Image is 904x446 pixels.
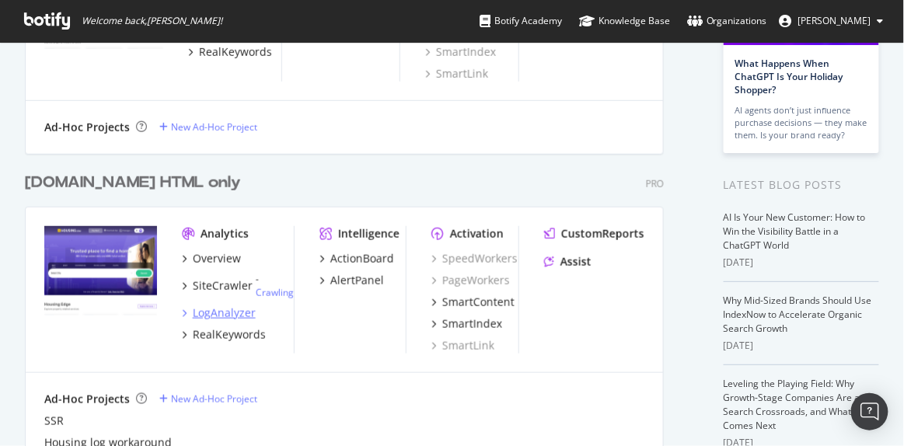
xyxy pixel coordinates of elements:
[330,251,394,267] div: ActionBoard
[201,226,249,242] div: Analytics
[431,251,518,267] a: SpeedWorkers
[724,211,866,252] a: AI Is Your New Customer: How to Win the Visibility Battle in a ChatGPT World
[182,251,241,267] a: Overview
[431,273,510,288] a: PageWorkers
[544,226,644,242] a: CustomReports
[442,294,515,310] div: SmartContent
[44,120,130,135] div: Ad-Hoc Projects
[442,316,502,332] div: SmartIndex
[338,226,400,242] div: Intelligence
[182,305,256,321] a: LogAnalyzer
[724,377,871,432] a: Leveling the Playing Field: Why Growth-Stage Companies Are at a Search Crossroads, and What Comes...
[256,273,294,299] div: -
[798,14,871,27] span: Bikash Behera
[193,278,253,294] div: SiteCrawler
[44,392,130,407] div: Ad-Hoc Projects
[256,286,294,299] a: Crawling
[319,273,384,288] a: AlertPanel
[687,13,767,29] div: Organizations
[182,273,294,299] a: SiteCrawler- Crawling
[193,251,241,267] div: Overview
[724,176,879,193] div: Latest Blog Posts
[561,226,644,242] div: CustomReports
[182,327,266,343] a: RealKeywords
[735,104,867,141] div: AI agents don’t just influence purchase decisions — they make them. Is your brand ready?
[724,339,879,353] div: [DATE]
[193,305,256,321] div: LogAnalyzer
[319,251,394,267] a: ActionBoard
[171,392,257,406] div: New Ad-Hoc Project
[735,57,843,96] a: What Happens When ChatGPT Is Your Holiday Shopper?
[188,44,272,60] a: RealKeywords
[851,393,888,430] div: Open Intercom Messenger
[480,13,562,29] div: Botify Academy
[193,327,266,343] div: RealKeywords
[159,120,257,134] a: New Ad-Hoc Project
[431,294,515,310] a: SmartContent
[425,66,488,82] a: SmartLink
[159,392,257,406] a: New Ad-Hoc Project
[544,254,592,270] a: Assist
[25,172,241,194] div: [DOMAIN_NAME] HTML only
[82,15,222,27] span: Welcome back, [PERSON_NAME] !
[25,172,247,194] a: [DOMAIN_NAME] HTML only
[450,226,504,242] div: Activation
[560,254,592,270] div: Assist
[199,44,272,60] div: RealKeywords
[646,177,664,190] div: Pro
[724,256,879,270] div: [DATE]
[44,413,64,429] a: SSR
[724,294,872,335] a: Why Mid-Sized Brands Should Use IndexNow to Accelerate Organic Search Growth
[171,120,257,134] div: New Ad-Hoc Project
[425,44,496,60] a: SmartIndex
[579,13,670,29] div: Knowledge Base
[767,9,896,33] button: [PERSON_NAME]
[44,226,157,316] img: www.Housing.com
[431,338,494,354] a: SmartLink
[431,316,502,332] a: SmartIndex
[330,273,384,288] div: AlertPanel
